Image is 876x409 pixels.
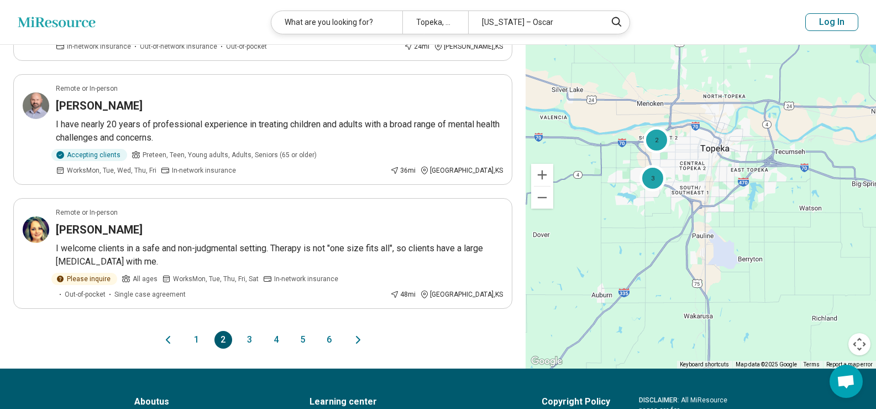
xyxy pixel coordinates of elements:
p: Remote or In-person [56,208,118,218]
p: I welcome clients in a safe and non-judgmental setting. Therapy is not "one size fits all", so cl... [56,242,503,268]
div: 3 [639,164,666,191]
button: 2 [214,331,232,349]
div: 2 [643,126,670,153]
div: Topeka, KS 66611 [402,11,468,34]
a: Learning center [310,395,513,408]
button: Keyboard shortcuts [680,361,729,369]
button: Zoom out [531,187,553,209]
div: [PERSON_NAME] , KS [434,42,503,51]
p: Remote or In-person [56,84,118,94]
div: [GEOGRAPHIC_DATA] , KS [420,165,503,175]
span: In-network insurance [274,274,338,284]
a: Open this area in Google Maps (opens a new window) [528,354,565,369]
button: Log In [805,13,858,31]
a: Aboutus [134,395,281,408]
div: What are you looking for? [271,11,402,34]
div: Please inquire [51,273,117,285]
span: Works Mon, Tue, Wed, Thu, Fri [67,165,156,175]
span: All ages [133,274,158,284]
span: DISCLAIMER [639,396,678,404]
a: Terms (opens in new tab) [804,361,820,367]
span: Out-of-network insurance [140,42,217,51]
span: In-network insurance [67,42,131,51]
button: Next page [352,331,365,349]
button: 4 [267,331,285,349]
button: 1 [188,331,206,349]
button: Zoom in [531,164,553,186]
span: Single case agreement [114,289,186,299]
a: Report a map error [826,361,873,367]
button: 5 [294,331,312,349]
span: Works Mon, Tue, Thu, Fri, Sat [173,274,259,284]
div: 36 mi [390,165,416,175]
div: Open chat [830,365,863,398]
h3: [PERSON_NAME] [56,222,143,237]
button: Map camera controls [848,333,870,355]
a: Copyright Policy [542,395,610,408]
button: 3 [241,331,259,349]
div: 48 mi [390,289,416,299]
div: [US_STATE] – Oscar [468,11,599,34]
div: Accepting clients [51,149,127,161]
div: [GEOGRAPHIC_DATA] , KS [420,289,503,299]
span: Map data ©2025 Google [736,361,797,367]
span: In-network insurance [172,165,236,175]
p: I have nearly 20 years of professional experience in treating children and adults with a broad ra... [56,118,503,144]
img: Google [528,354,565,369]
span: Out-of-pocket [65,289,106,299]
h3: [PERSON_NAME] [56,98,143,113]
button: Previous page [161,331,175,349]
span: Out-of-pocket [226,42,267,51]
button: 6 [321,331,338,349]
div: 24 mi [404,42,429,51]
span: Preteen, Teen, Young adults, Adults, Seniors (65 or older) [143,150,317,160]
